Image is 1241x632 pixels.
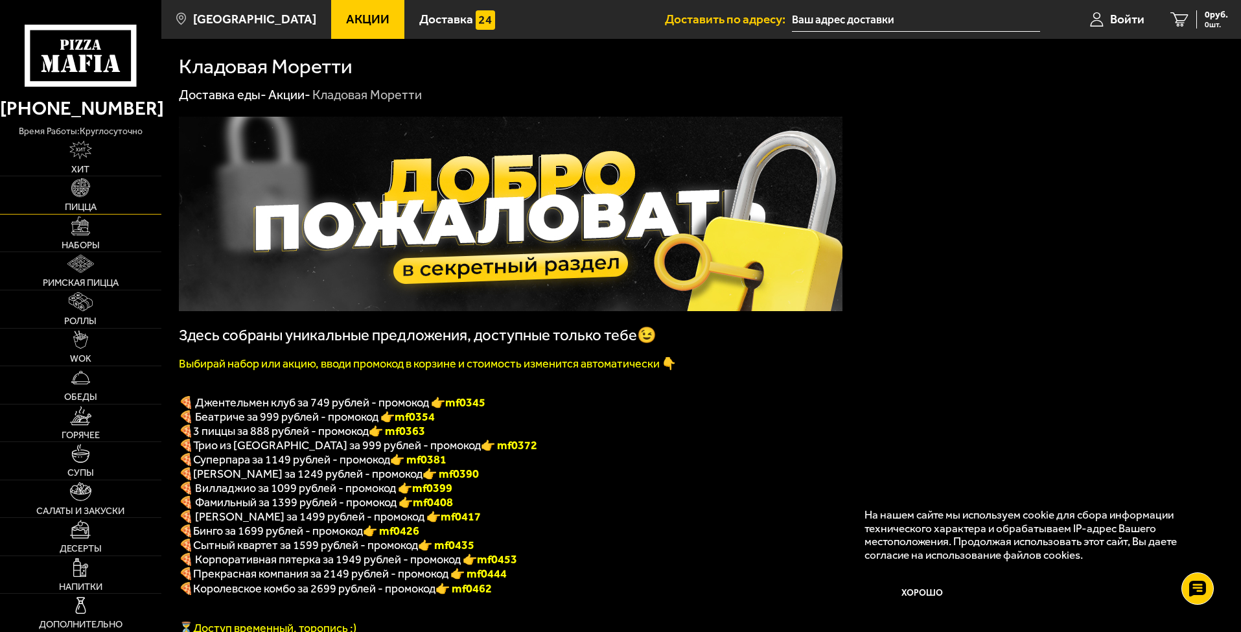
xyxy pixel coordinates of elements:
span: Салаты и закуски [36,506,124,516]
b: 👉 mf0390 [423,467,479,481]
font: 👉 mf0381 [390,452,447,467]
b: 🍕 [179,524,193,538]
span: Горячее [62,430,100,440]
span: Римская пицца [43,278,119,288]
span: 0 руб. [1205,10,1228,19]
font: 🍕 [179,438,193,452]
b: mf0354 [395,410,435,424]
span: Королевское комбо за 2699 рублей - промокод [193,581,435,596]
p: На нашем сайте мы используем cookie для сбора информации технического характера и обрабатываем IP... [864,508,1203,562]
span: Пицца [65,202,97,212]
font: 🍕 [179,581,193,596]
span: 🍕 Джентельмен клуб за 749 рублей - промокод 👉 [179,395,485,410]
a: Акции- [268,87,310,102]
a: Доставка еды- [179,87,266,102]
span: Войти [1110,13,1144,25]
span: Хит [71,165,89,174]
img: 15daf4d41897b9f0e9f617042186c801.svg [476,10,495,30]
span: Здесь собраны уникальные предложения, доступные только тебе😉 [179,326,656,344]
span: 🍕 Вилладжио за 1099 рублей - промокод 👉 [179,481,452,495]
span: 🍕 [PERSON_NAME] за 1499 рублей - промокод 👉 [179,509,481,524]
span: Бинго за 1699 рублей - промокод [193,524,363,538]
img: 1024x1024 [179,117,842,311]
font: 👉 mf0372 [481,438,537,452]
span: 3 пиццы за 888 рублей - промокод [193,424,369,438]
b: mf0408 [413,495,453,509]
span: WOK [70,354,91,364]
b: 🍕 [179,467,193,481]
span: Десерты [60,544,102,554]
span: 🍕 Беатриче за 999 рублей - промокод 👉 [179,410,435,424]
span: [GEOGRAPHIC_DATA] [193,13,316,25]
span: Дополнительно [39,620,122,629]
b: 👉 mf0426 [363,524,419,538]
b: mf0417 [441,509,481,524]
span: Наборы [62,240,100,250]
span: Суперпара за 1149 рублей - промокод [193,452,390,467]
font: 🍕 [179,452,193,467]
b: 👉 mf0435 [418,538,474,552]
span: Сытный квартет за 1599 рублей - промокод [193,538,418,552]
span: Прекрасная компания за 2149 рублей - промокод [193,567,450,581]
b: mf0453 [477,552,517,567]
span: 🍕 Фамильный за 1399 рублей - промокод 👉 [179,495,453,509]
span: Доставка [419,13,473,25]
b: mf0399 [412,481,452,495]
span: Трио из [GEOGRAPHIC_DATA] за 999 рублей - промокод [193,438,481,452]
div: Кладовая Моретти [312,87,422,104]
span: Напитки [59,582,102,592]
span: Супы [67,468,94,478]
font: 👉 mf0462 [435,581,492,596]
button: Хорошо [864,574,981,613]
span: Обеды [64,392,97,402]
input: Ваш адрес доставки [792,8,1040,32]
span: Доставить по адресу: [665,13,792,25]
b: 🍕 [179,538,193,552]
span: [PERSON_NAME] за 1249 рублей - промокод [193,467,423,481]
span: Акции [346,13,389,25]
font: 🍕 [179,424,193,438]
span: Роллы [64,316,97,326]
font: 👉 mf0363 [369,424,425,438]
font: Выбирай набор или акцию, вводи промокод в корзине и стоимость изменится автоматически 👇 [179,357,676,371]
h1: Кладовая Моретти [179,56,353,77]
font: 👉 mf0444 [450,567,507,581]
span: 🍕 Корпоративная пятерка за 1949 рублей - промокод 👉 [179,552,517,567]
font: 🍕 [179,567,193,581]
b: mf0345 [445,395,485,410]
span: 0 шт. [1205,21,1228,29]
